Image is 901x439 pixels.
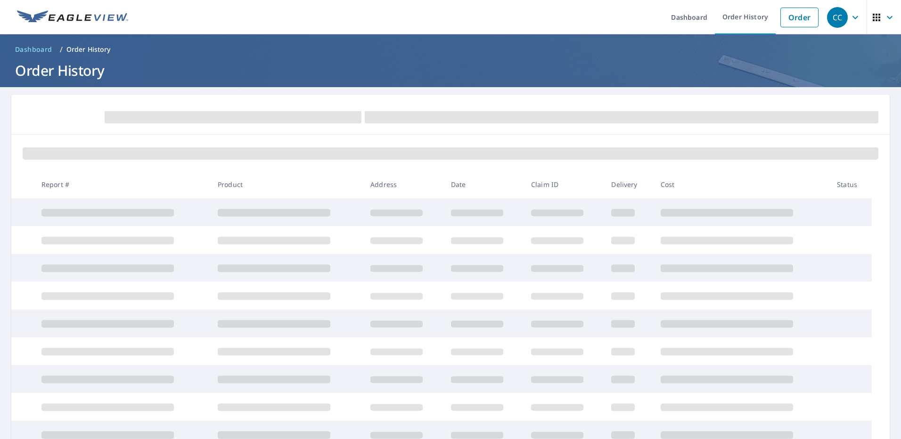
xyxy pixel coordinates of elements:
[66,45,111,54] p: Order History
[827,7,848,28] div: CC
[60,44,63,55] li: /
[829,171,872,198] th: Status
[11,42,56,57] a: Dashboard
[780,8,819,27] a: Order
[653,171,829,198] th: Cost
[34,171,210,198] th: Report #
[17,10,128,24] img: EV Logo
[604,171,653,198] th: Delivery
[524,171,604,198] th: Claim ID
[210,171,363,198] th: Product
[363,171,443,198] th: Address
[11,61,890,80] h1: Order History
[15,45,52,54] span: Dashboard
[443,171,524,198] th: Date
[11,42,890,57] nav: breadcrumb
